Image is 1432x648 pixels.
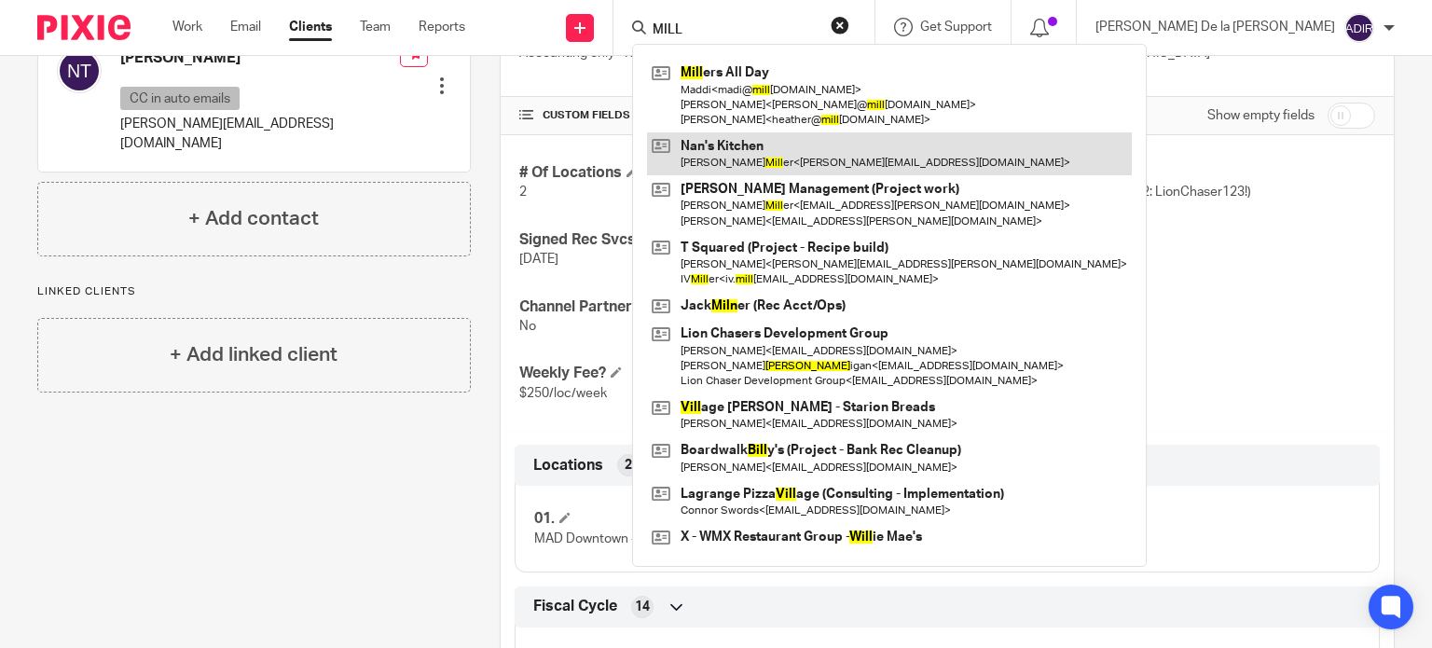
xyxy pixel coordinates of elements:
h4: R365 Database Link [947,163,1375,183]
h4: Channel Partner [519,297,947,317]
h4: CUSTOM FIELDS [519,108,947,123]
a: Clients [289,18,332,36]
img: svg%3E [1344,13,1374,43]
span: 2 [625,456,632,475]
a: Reports [419,18,465,36]
span: 2 [519,186,527,199]
button: Clear [831,16,849,34]
span: MAD Downtown - MAD Hospitality LLC [534,532,758,545]
a: Team [360,18,391,36]
span: Fiscal Cycle [533,597,617,616]
h4: + Add contact [188,204,319,233]
span: $250/loc/week [519,387,607,400]
img: svg%3E [57,48,102,93]
input: Search [651,22,819,39]
img: Pixie [37,15,131,40]
p: CC in auto emails [120,87,240,110]
h4: [PERSON_NAME] [120,48,400,68]
h4: Weekly Fee? [519,364,947,383]
span: No [519,320,536,333]
h4: + Add linked client [170,340,337,369]
h4: VAR [947,297,1375,317]
label: Show empty fields [1207,106,1315,125]
p: [PERSON_NAME] De la [PERSON_NAME] [1095,18,1335,36]
p: [PERSON_NAME][EMAIL_ADDRESS][DOMAIN_NAME] [120,115,400,153]
a: Work [172,18,202,36]
span: Get Support [920,21,992,34]
h4: Signed Rec Svcs Contract [519,230,947,250]
h4: 02. [947,509,1360,529]
p: Linked clients [37,284,471,299]
span: Locations [533,456,603,476]
h4: Go Live With LC [947,230,1375,250]
span: [DATE] [519,253,558,266]
h4: 01. [534,509,947,529]
span: 14 [635,598,650,616]
a: Email [230,18,261,36]
h4: # Of Locations [519,163,947,183]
